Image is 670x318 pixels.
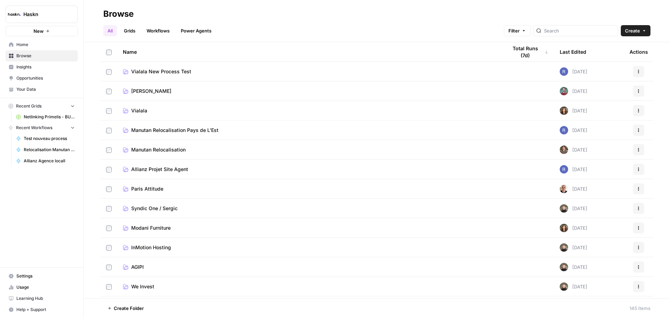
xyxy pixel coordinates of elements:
[6,271,78,282] a: Settings
[16,306,75,313] span: Help + Support
[560,87,587,95] div: [DATE]
[131,224,171,231] span: Modani Furniture
[560,165,587,173] div: [DATE]
[560,224,568,232] img: wbc4lf7e8no3nva14b2bd9f41fnh
[16,284,75,290] span: Usage
[560,224,587,232] div: [DATE]
[560,263,568,271] img: udf09rtbz9abwr5l4z19vkttxmie
[6,304,78,315] button: Help + Support
[560,42,586,61] div: Last Edited
[560,282,568,291] img: udf09rtbz9abwr5l4z19vkttxmie
[131,244,171,251] span: InMotion Hosting
[6,6,78,23] button: Workspace: Haskn
[131,283,154,290] span: We Invest
[142,25,174,36] a: Workflows
[24,147,75,153] span: Relocalisation Manutan - [GEOGRAPHIC_DATA] (PL) - test
[6,123,78,133] button: Recent Workflows
[504,25,530,36] button: Filter
[13,133,78,144] a: Test nouveau process
[13,144,78,155] a: Relocalisation Manutan - [GEOGRAPHIC_DATA] (PL) - test
[114,305,144,312] span: Create Folder
[6,39,78,50] a: Home
[6,61,78,73] a: Insights
[16,125,52,131] span: Recent Workflows
[6,293,78,304] a: Learning Hub
[560,126,568,134] img: u6bh93quptsxrgw026dpd851kwjs
[560,263,587,271] div: [DATE]
[560,126,587,134] div: [DATE]
[131,88,171,95] span: [PERSON_NAME]
[123,146,496,153] a: Manutan Relocalisation
[560,87,568,95] img: kh2zl9bepegbkudgc8udwrcnxcy3
[103,8,134,20] div: Browse
[33,28,44,35] span: New
[630,305,650,312] div: 145 Items
[16,75,75,81] span: Opportunities
[6,73,78,84] a: Opportunities
[131,166,188,173] span: Allianz Projet Site Agent
[16,64,75,70] span: Insights
[16,103,42,109] span: Recent Grids
[16,295,75,302] span: Learning Hub
[630,42,648,61] div: Actions
[560,204,587,213] div: [DATE]
[6,282,78,293] a: Usage
[6,50,78,61] a: Browse
[123,127,496,134] a: Manutan Relocalisation Pays de L'Est
[6,26,78,36] button: New
[560,106,568,115] img: wbc4lf7e8no3nva14b2bd9f41fnh
[508,27,520,34] span: Filter
[560,282,587,291] div: [DATE]
[131,264,144,271] span: AGIPI
[560,243,568,252] img: udf09rtbz9abwr5l4z19vkttxmie
[123,185,496,192] a: Paris Attitude
[131,205,178,212] span: Syndic One / Sergic
[123,283,496,290] a: We Invest
[123,264,496,271] a: AGIPI
[123,224,496,231] a: Modani Furniture
[123,68,496,75] a: Vialala New Process Test
[16,53,75,59] span: Browse
[177,25,216,36] a: Power Agents
[16,42,75,48] span: Home
[103,303,148,314] button: Create Folder
[560,185,587,193] div: [DATE]
[560,106,587,115] div: [DATE]
[123,88,496,95] a: [PERSON_NAME]
[6,101,78,111] button: Recent Grids
[123,205,496,212] a: Syndic One / Sergic
[6,84,78,95] a: Your Data
[24,158,75,164] span: Allianz Agence locall
[560,67,568,76] img: u6bh93quptsxrgw026dpd851kwjs
[103,25,117,36] a: All
[131,185,163,192] span: Paris Attitude
[123,166,496,173] a: Allianz Projet Site Agent
[24,135,75,142] span: Test nouveau process
[560,204,568,213] img: udf09rtbz9abwr5l4z19vkttxmie
[560,185,568,193] img: 7vx8zh0uhckvat9sl0ytjj9ndhgk
[123,107,496,114] a: Vialala
[16,273,75,279] span: Settings
[625,27,640,34] span: Create
[13,111,78,123] a: Netlinking Primelis - BU US Grid
[13,155,78,167] a: Allianz Agence locall
[621,25,650,36] button: Create
[16,86,75,93] span: Your Data
[560,146,587,154] div: [DATE]
[8,8,21,21] img: Haskn Logo
[560,243,587,252] div: [DATE]
[544,27,615,34] input: Search
[507,42,549,61] div: Total Runs (7d)
[23,11,66,18] span: Haskn
[123,42,496,61] div: Name
[560,146,568,154] img: dizo4u6k27cofk4obq9v5qvvdkyt
[131,107,147,114] span: Vialala
[120,25,140,36] a: Grids
[131,68,191,75] span: Vialala New Process Test
[24,114,75,120] span: Netlinking Primelis - BU US Grid
[560,67,587,76] div: [DATE]
[123,244,496,251] a: InMotion Hosting
[560,165,568,173] img: u6bh93quptsxrgw026dpd851kwjs
[131,146,186,153] span: Manutan Relocalisation
[131,127,218,134] span: Manutan Relocalisation Pays de L'Est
